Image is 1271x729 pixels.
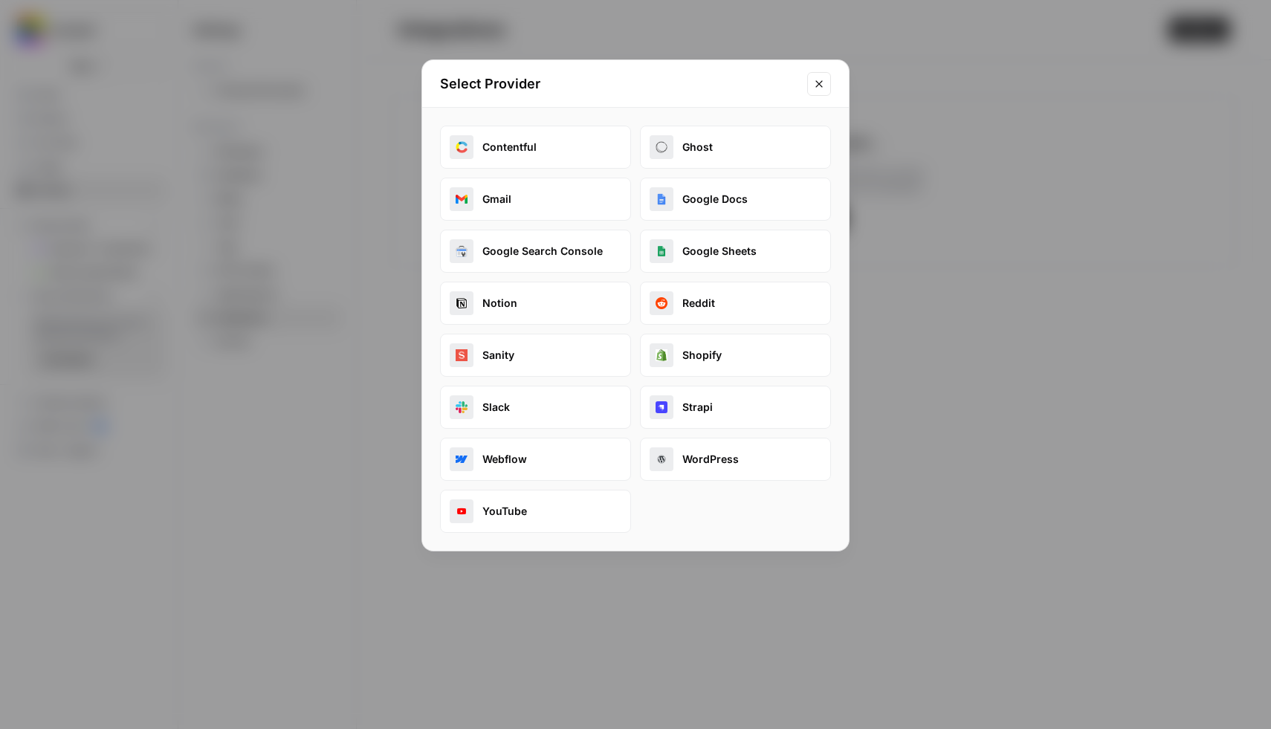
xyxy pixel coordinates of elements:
[456,349,468,361] img: sanity
[440,438,631,481] button: webflow_oauthWebflow
[640,178,831,221] button: google_docsGoogle Docs
[656,193,667,205] img: google_docs
[456,453,468,465] img: webflow_oauth
[456,141,468,153] img: contentful
[440,334,631,377] button: sanitySanity
[640,230,831,273] button: google_sheetsGoogle Sheets
[440,74,798,94] h2: Select Provider
[456,245,468,257] img: google_search_console
[640,438,831,481] button: wordpressWordPress
[440,386,631,429] button: slackSlack
[656,245,667,257] img: google_sheets
[640,126,831,169] button: ghostGhost
[640,334,831,377] button: shopifyShopify
[456,193,468,205] img: gmail
[440,490,631,533] button: youtubeYouTube
[456,505,468,517] img: youtube
[656,401,667,413] img: strapi
[440,126,631,169] button: contentfulContentful
[640,386,831,429] button: strapiStrapi
[440,178,631,221] button: gmailGmail
[440,230,631,273] button: google_search_consoleGoogle Search Console
[640,282,831,325] button: redditReddit
[656,141,667,153] img: ghost
[656,349,667,361] img: shopify
[656,297,667,309] img: reddit
[456,297,468,309] img: notion
[807,72,831,96] button: Close modal
[456,401,468,413] img: slack
[440,282,631,325] button: notionNotion
[656,453,667,465] img: wordpress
